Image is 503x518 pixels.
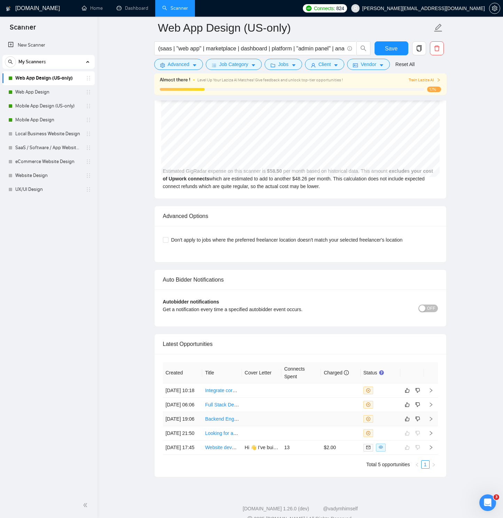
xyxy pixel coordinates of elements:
[168,236,406,244] span: Don't apply to jobs where the preferred freelancer location doesn't match your selected freelance...
[489,3,500,14] button: setting
[162,5,188,11] a: searchScanner
[163,306,369,313] div: Get a notification every time a specified autobidder event occurs.
[430,460,438,469] li: Next Page
[344,370,349,375] span: info-circle
[15,99,81,113] a: Mobile App Design (US-only)
[205,402,329,407] a: Full Stack Developer for Dashboard and Tracking System
[415,402,420,407] span: dislike
[494,494,499,500] span: 3
[412,45,426,51] span: copy
[414,386,422,395] button: dislike
[86,103,91,109] span: holder
[405,402,410,407] span: like
[291,63,296,68] span: caret-down
[427,87,441,92] span: 17%
[86,145,91,151] span: holder
[366,460,410,469] li: Total 5 opportunities
[197,78,343,82] span: Level Up Your Laziza AI Matches! Give feedback and unlock top-tier opportunities !
[202,383,242,398] td: Integrate core business software to communicate in near real time
[305,59,345,70] button: userClientcaret-down
[202,440,242,455] td: Website development
[366,431,370,435] span: close-circle
[5,59,16,64] span: search
[6,3,11,14] img: logo
[242,362,282,383] th: Cover Letter
[361,60,376,68] span: Vendor
[421,460,430,469] li: 1
[356,41,370,55] button: search
[321,440,361,455] td: $2.00
[8,38,89,52] a: New Scanner
[5,56,16,67] button: search
[82,5,103,11] a: homeHome
[163,440,203,455] td: [DATE] 17:45
[86,131,91,137] span: holder
[86,89,91,95] span: holder
[347,59,390,70] button: idcardVendorcaret-down
[86,187,91,192] span: holder
[430,460,438,469] button: right
[117,5,148,11] a: dashboardDashboard
[479,494,496,511] iframe: Intercom live chat
[415,463,419,467] span: left
[163,412,203,426] td: [DATE] 19:06
[270,63,275,68] span: folder
[163,398,203,412] td: [DATE] 06:06
[375,41,408,55] button: Save
[415,388,420,393] span: dislike
[163,334,438,354] div: Latest Opportunities
[219,60,248,68] span: Job Category
[395,60,415,68] a: Reset All
[83,502,90,509] span: double-left
[163,168,433,181] b: excludes your cost of Upwork connects
[333,63,338,68] span: caret-down
[405,416,410,422] span: like
[347,46,352,51] span: info-circle
[336,5,344,12] span: 824
[379,445,383,449] span: eye
[15,85,81,99] a: Web App Design
[212,63,217,68] span: bars
[18,55,46,69] span: My Scanners
[412,41,426,55] button: copy
[205,445,252,450] a: Website development
[429,402,433,407] span: right
[86,117,91,123] span: holder
[155,89,446,199] div: Estimated GigRadar expense on this scanner is per month based on historical data. This amount whi...
[202,412,242,426] td: Backend Engineer / Technical Architect
[206,59,262,70] button: barsJob Categorycaret-down
[160,76,190,84] span: Almost there !
[306,6,312,11] img: upwork-logo.png
[154,59,203,70] button: settingAdvancedcaret-down
[429,388,433,393] span: right
[427,305,435,312] span: OFF
[414,415,422,423] button: dislike
[366,445,370,450] span: mail
[15,141,81,155] a: SaaS / Software / App Website Design
[2,38,95,52] li: New Scanner
[379,63,384,68] span: caret-down
[205,430,289,436] a: Looking for a senior full-stack engineer
[429,431,433,436] span: right
[429,416,433,421] span: right
[434,23,443,32] span: edit
[202,362,242,383] th: Title
[86,159,91,164] span: holder
[281,362,321,383] th: Connects Spent
[409,77,441,83] button: Train Laziza AI
[163,362,203,383] th: Created
[86,75,91,81] span: holder
[4,22,41,37] span: Scanner
[366,388,370,392] span: close-circle
[378,370,385,376] div: Tooltip anchor
[415,416,420,422] span: dislike
[15,71,81,85] a: Web App Design (US-only)
[319,60,331,68] span: Client
[202,398,242,412] td: Full Stack Developer for Dashboard and Tracking System
[311,63,316,68] span: user
[2,55,95,196] li: My Scanners
[366,403,370,407] span: close-circle
[168,60,189,68] span: Advanced
[366,417,370,421] span: close-circle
